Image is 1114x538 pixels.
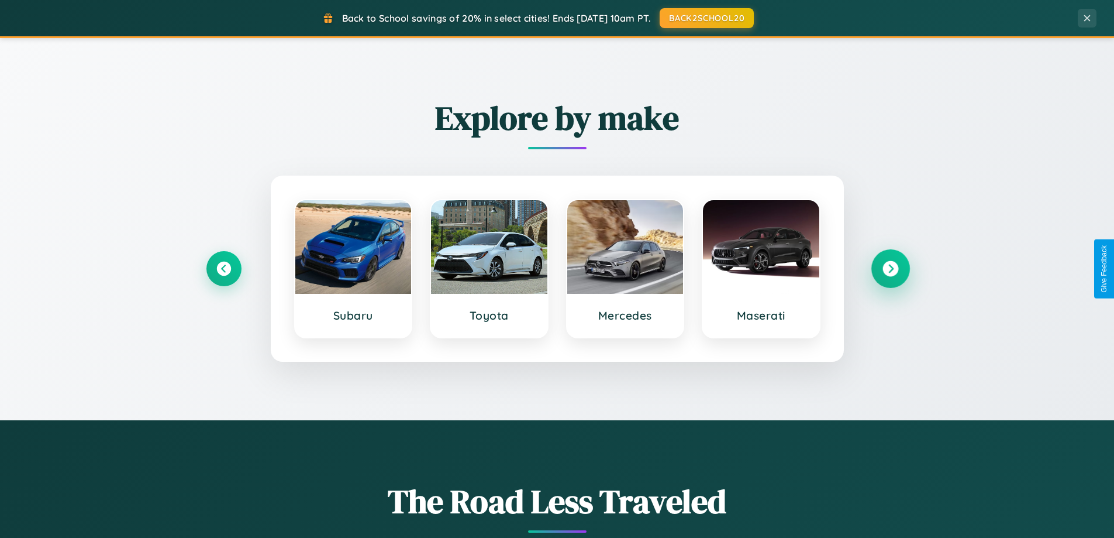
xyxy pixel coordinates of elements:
[342,12,651,24] span: Back to School savings of 20% in select cities! Ends [DATE] 10am PT.
[1100,245,1108,293] div: Give Feedback
[307,309,400,323] h3: Subaru
[579,309,672,323] h3: Mercedes
[660,8,754,28] button: BACK2SCHOOL20
[715,309,808,323] h3: Maserati
[206,95,908,141] h2: Explore by make
[206,479,908,524] h1: The Road Less Traveled
[443,309,536,323] h3: Toyota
